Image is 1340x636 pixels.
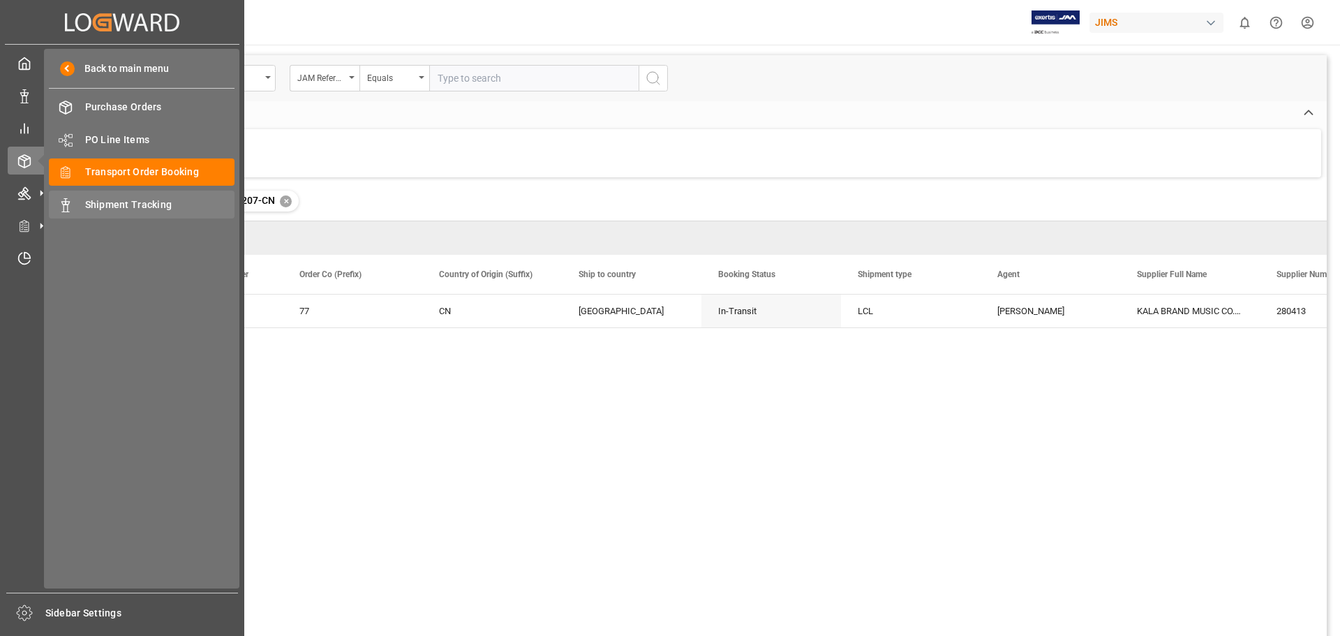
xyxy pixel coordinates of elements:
[75,61,169,76] span: Back to main menu
[49,191,234,218] a: Shipment Tracking
[8,50,237,77] a: My Cockpit
[280,195,292,207] div: ✕
[1120,295,1260,327] div: KALA BRAND MUSIC CO.([GEOGRAPHIC_DATA])
[85,133,235,147] span: PO Line Items
[8,244,237,272] a: Timeslot Management V2
[85,198,235,212] span: Shipment Tracking
[718,269,775,279] span: Booking Status
[429,65,639,91] input: Type to search
[1032,10,1080,35] img: Exertis%20JAM%20-%20Email%20Logo.jpg_1722504956.jpg
[49,126,234,153] a: PO Line Items
[718,295,824,327] div: In-Transit
[297,68,345,84] div: JAM Reference Number
[49,158,234,186] a: Transport Order Booking
[858,295,964,327] div: LCL
[439,295,545,327] div: CN
[1229,7,1260,38] button: show 0 new notifications
[299,295,405,327] div: 77
[858,269,911,279] span: Shipment type
[1137,269,1207,279] span: Supplier Full Name
[439,269,533,279] span: Country of Origin (Suffix)
[359,65,429,91] button: open menu
[1089,9,1229,36] button: JIMS
[997,269,1020,279] span: Agent
[367,68,415,84] div: Equals
[579,269,636,279] span: Ship to country
[1276,269,1339,279] span: Supplier Number
[299,269,362,279] span: Order Co (Prefix)
[639,65,668,91] button: search button
[8,82,237,109] a: Data Management
[45,606,239,621] span: Sidebar Settings
[1260,7,1292,38] button: Help Center
[216,195,275,206] span: 77-10207-CN
[85,165,235,179] span: Transport Order Booking
[49,94,234,121] a: Purchase Orders
[290,65,359,91] button: open menu
[579,295,685,327] div: [GEOGRAPHIC_DATA]
[1089,13,1223,33] div: JIMS
[997,295,1103,327] div: [PERSON_NAME]
[85,100,235,114] span: Purchase Orders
